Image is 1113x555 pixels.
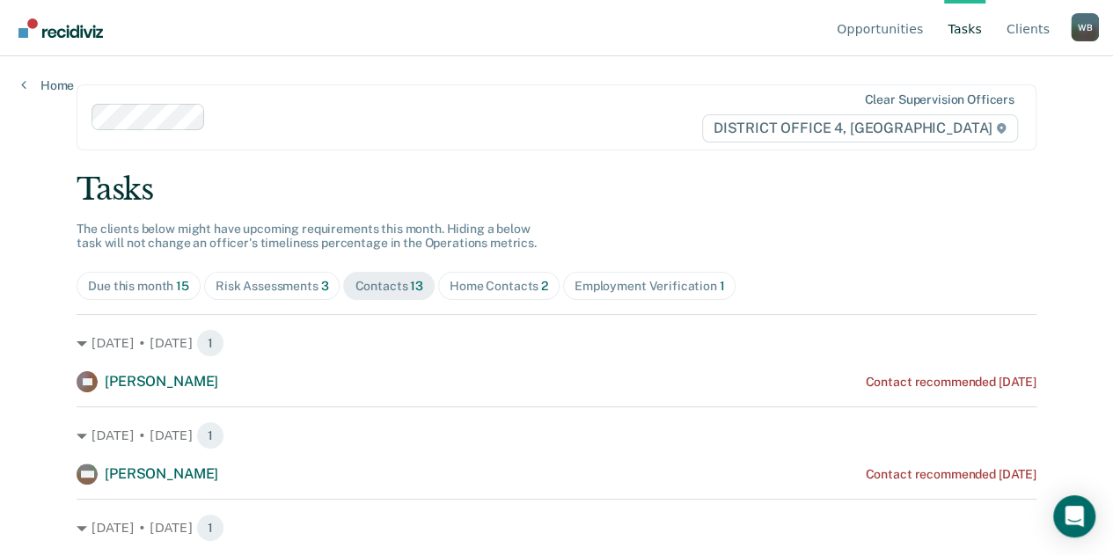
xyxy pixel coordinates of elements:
[1053,495,1095,537] div: Open Intercom Messenger
[216,279,329,294] div: Risk Assessments
[720,279,725,293] span: 1
[21,77,74,93] a: Home
[176,279,189,293] span: 15
[77,329,1036,357] div: [DATE] • [DATE] 1
[105,373,218,390] span: [PERSON_NAME]
[450,279,548,294] div: Home Contacts
[410,279,423,293] span: 13
[196,514,224,542] span: 1
[321,279,329,293] span: 3
[1071,13,1099,41] div: W B
[1071,13,1099,41] button: Profile dropdown button
[196,421,224,449] span: 1
[77,222,537,251] span: The clients below might have upcoming requirements this month. Hiding a below task will not chang...
[77,421,1036,449] div: [DATE] • [DATE] 1
[355,279,423,294] div: Contacts
[105,465,218,482] span: [PERSON_NAME]
[865,467,1036,482] div: Contact recommended [DATE]
[541,279,548,293] span: 2
[88,279,189,294] div: Due this month
[18,18,103,38] img: Recidiviz
[864,92,1014,107] div: Clear supervision officers
[702,114,1018,142] span: DISTRICT OFFICE 4, [GEOGRAPHIC_DATA]
[77,514,1036,542] div: [DATE] • [DATE] 1
[77,172,1036,208] div: Tasks
[196,329,224,357] span: 1
[865,375,1036,390] div: Contact recommended [DATE]
[575,279,725,294] div: Employment Verification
